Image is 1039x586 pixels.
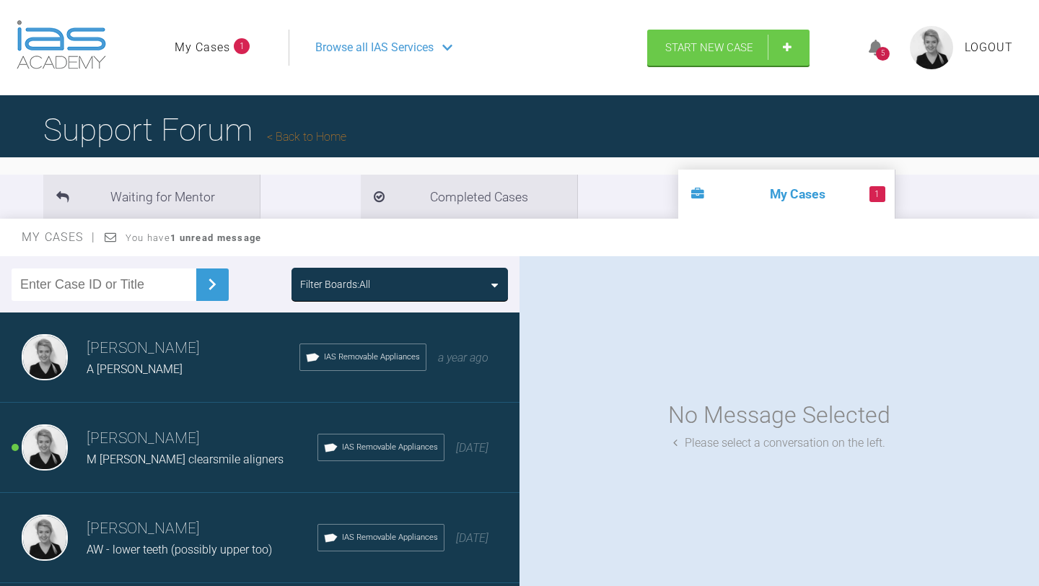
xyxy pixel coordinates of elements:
[175,38,230,57] a: My Cases
[87,452,284,466] span: M [PERSON_NAME] clearsmile aligners
[342,441,438,454] span: IAS Removable Appliances
[342,531,438,544] span: IAS Removable Appliances
[678,170,895,219] li: My Cases
[87,362,183,376] span: A [PERSON_NAME]
[87,517,317,541] h3: [PERSON_NAME]
[43,175,260,219] li: Waiting for Mentor
[965,38,1013,57] a: Logout
[673,434,885,452] div: Please select a conversation on the left.
[22,424,68,471] img: Sarah Deacon
[668,397,890,434] div: No Message Selected
[87,427,317,451] h3: [PERSON_NAME]
[647,30,810,66] a: Start New Case
[234,38,250,54] span: 1
[43,105,346,155] h1: Support Forum
[315,38,434,57] span: Browse all IAS Services
[267,130,346,144] a: Back to Home
[22,230,96,244] span: My Cases
[170,232,261,243] strong: 1 unread message
[910,26,953,69] img: profile.png
[126,232,262,243] span: You have
[17,20,106,69] img: logo-light.3e3ef733.png
[22,334,68,380] img: Sarah Deacon
[665,41,753,54] span: Start New Case
[324,351,420,364] span: IAS Removable Appliances
[876,47,890,61] div: 5
[87,336,299,361] h3: [PERSON_NAME]
[456,531,488,545] span: [DATE]
[361,175,577,219] li: Completed Cases
[12,268,196,301] input: Enter Case ID or Title
[869,186,885,202] span: 1
[300,276,370,292] div: Filter Boards: All
[22,515,68,561] img: Sarah Deacon
[201,273,224,296] img: chevronRight.28bd32b0.svg
[438,351,488,364] span: a year ago
[87,543,272,556] span: AW - lower teeth (possibly upper too)
[456,441,488,455] span: [DATE]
